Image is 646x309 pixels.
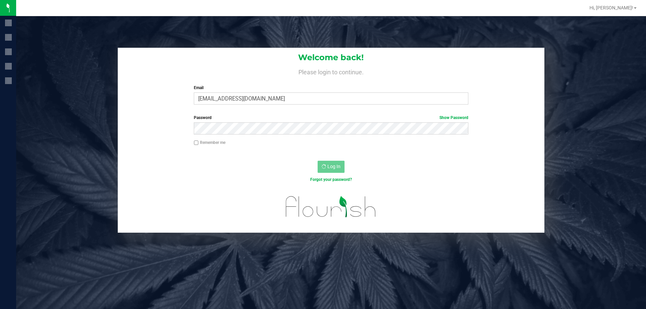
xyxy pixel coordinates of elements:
[194,141,199,145] input: Remember me
[118,53,544,62] h1: Welcome back!
[327,164,340,169] span: Log In
[318,161,345,173] button: Log In
[278,190,384,224] img: flourish_logo.svg
[310,177,352,182] a: Forgot your password?
[194,140,225,146] label: Remember me
[118,67,544,75] h4: Please login to continue.
[589,5,633,10] span: Hi, [PERSON_NAME]!
[194,85,468,91] label: Email
[194,115,212,120] span: Password
[439,115,468,120] a: Show Password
